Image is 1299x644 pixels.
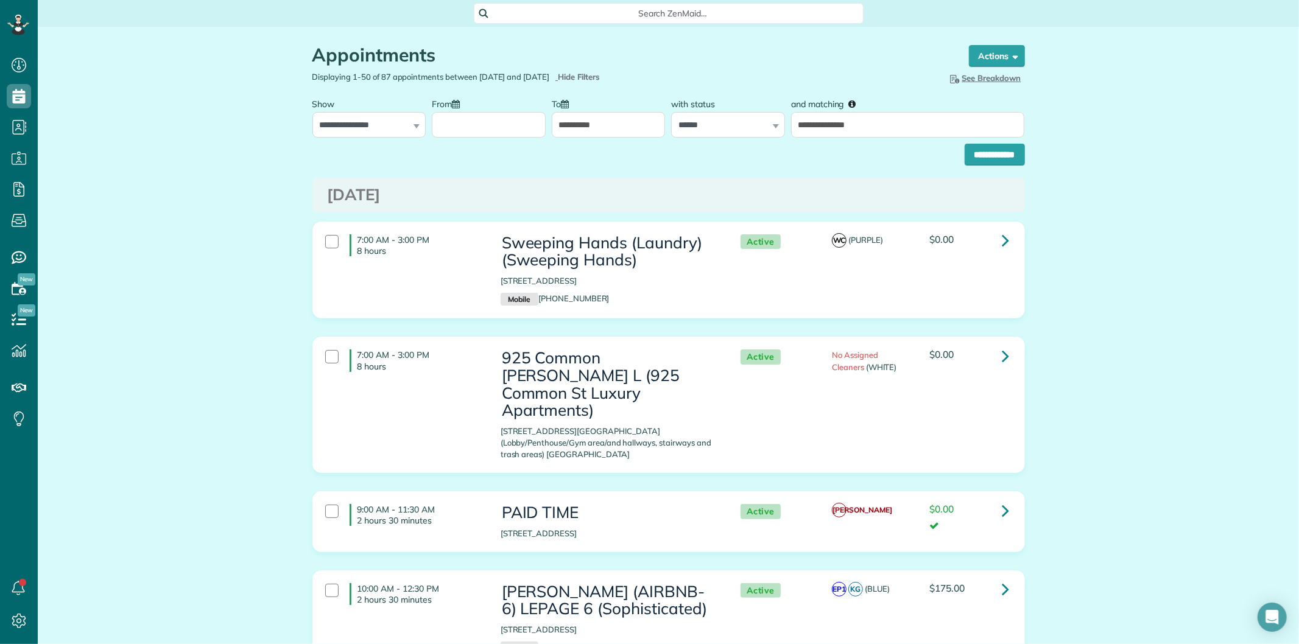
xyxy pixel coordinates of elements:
p: [STREET_ADDRESS] [501,624,716,635]
span: Active [741,234,781,250]
h3: [PERSON_NAME] (AIRBNB-6) LEPAGE 6 (Sophisticated) [501,583,716,618]
label: and matching [791,92,865,114]
div: Displaying 1-50 of 87 appointments between [DATE] and [DATE] [303,71,669,83]
h4: 7:00 AM - 3:00 PM [350,349,482,371]
p: [STREET_ADDRESS] [501,528,716,539]
p: 8 hours [357,245,482,256]
span: $175.00 [929,582,965,594]
span: (BLUE) [865,584,890,593]
span: $0.00 [929,348,954,360]
p: [STREET_ADDRESS][GEOGRAPHIC_DATA] (Lobby/Penthouse/Gym area/and hallways, stairways and trash are... [501,425,716,460]
span: New [18,304,35,317]
h1: Appointments [312,45,946,65]
span: Hide Filters [558,71,600,83]
span: (PURPLE) [848,235,883,245]
h3: Sweeping Hands (Laundry) (Sweeping Hands) [501,234,716,269]
span: Active [741,583,781,598]
a: Hide Filters [555,72,600,82]
p: 2 hours 30 minutes [357,594,482,605]
button: See Breakdown [944,71,1025,85]
div: Open Intercom Messenger [1258,603,1287,632]
span: [PERSON_NAME] [832,503,847,517]
h4: 10:00 AM - 12:30 PM [350,583,482,605]
span: (WHITE) [866,362,897,372]
span: $0.00 [929,503,954,515]
span: Active [741,504,781,519]
label: To [552,92,575,114]
h4: 9:00 AM - 11:30 AM [350,504,482,526]
span: Active [741,349,781,365]
label: From [432,92,466,114]
h3: [DATE] [328,186,1010,204]
h4: 7:00 AM - 3:00 PM [350,234,482,256]
span: KG [848,582,863,597]
a: Mobile[PHONE_NUMBER] [501,293,610,303]
span: EP1 [832,582,847,597]
span: See Breakdown [948,73,1021,83]
span: WC [832,233,847,248]
span: New [18,273,35,285]
h3: PAID TIME [501,504,716,522]
p: 2 hours 30 minutes [357,515,482,526]
span: No Assigned Cleaners [832,350,878,371]
span: $0.00 [929,233,954,245]
p: [STREET_ADDRESS] [501,275,716,287]
button: Actions [969,45,1025,67]
small: Mobile [501,293,538,306]
p: 8 hours [357,361,482,372]
h3: 925 Common [PERSON_NAME] L (925 Common St Luxury Apartments) [501,349,716,419]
